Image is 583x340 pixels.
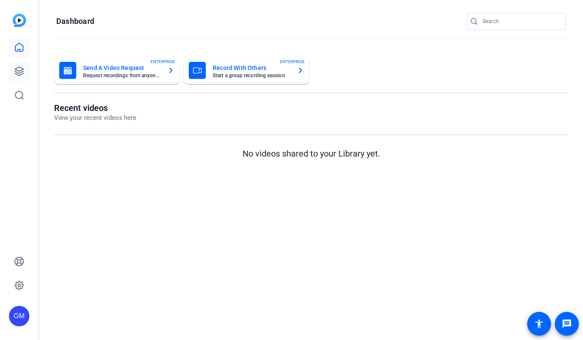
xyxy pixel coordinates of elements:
input: Search [482,16,559,26]
mat-card-subtitle: Start a group recording session [213,73,290,78]
mat-card-title: Send A Video Request [83,63,161,73]
span: ENTERPRISE [150,58,175,65]
p: No videos shared to your Library yet. [54,147,568,160]
mat-icon: accessibility [534,319,544,329]
button: Record With OthersStart a group recording sessionENTERPRISE [184,57,309,84]
h1: Recent videos [54,103,136,113]
div: GM [9,306,29,326]
mat-card-subtitle: Request recordings from anyone, anywhere [83,73,161,78]
p: View your recent videos here [54,113,136,123]
button: Send A Video RequestRequest recordings from anyone, anywhereENTERPRISE [54,57,179,84]
mat-icon: message [562,319,572,329]
h1: Dashboard [56,16,94,26]
mat-card-title: Record With Others [213,63,290,73]
span: ENTERPRISE [280,58,305,65]
img: blue-gradient.svg [13,14,26,27]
